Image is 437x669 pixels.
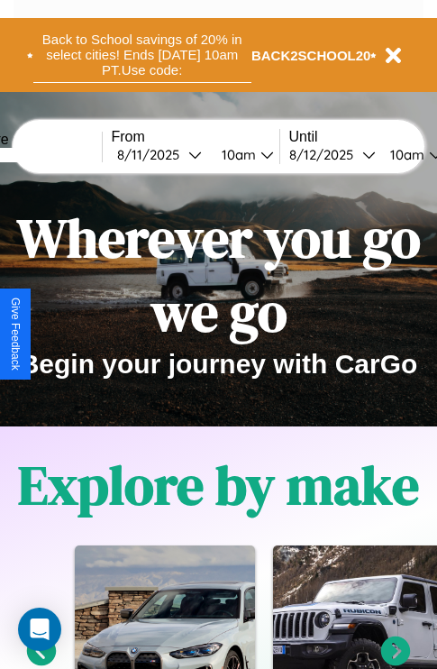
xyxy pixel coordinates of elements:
[9,298,22,371] div: Give Feedback
[381,146,429,163] div: 10am
[112,145,207,164] button: 8/11/2025
[117,146,188,163] div: 8 / 11 / 2025
[289,146,362,163] div: 8 / 12 / 2025
[112,129,279,145] label: From
[207,145,279,164] button: 10am
[213,146,260,163] div: 10am
[18,448,419,522] h1: Explore by make
[33,27,251,83] button: Back to School savings of 20% in select cities! Ends [DATE] 10am PT.Use code:
[18,608,61,651] div: Open Intercom Messenger
[251,48,371,63] b: BACK2SCHOOL20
